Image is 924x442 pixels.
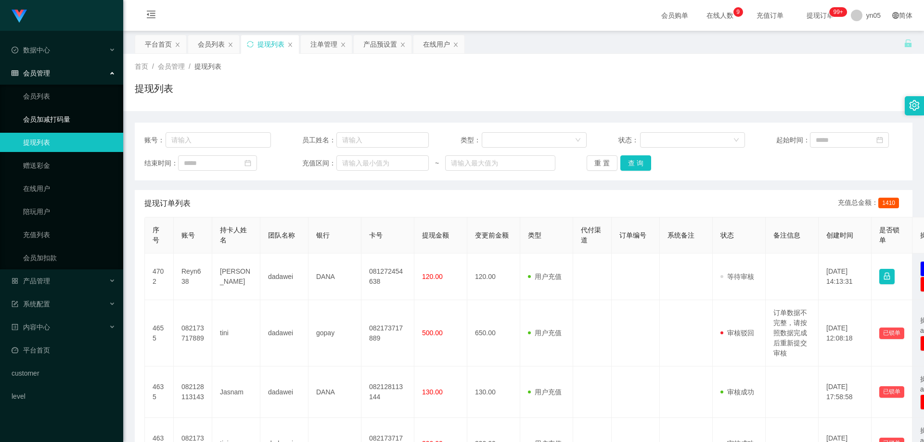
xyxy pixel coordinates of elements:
td: gopay [308,300,361,366]
span: 会员管理 [12,69,50,77]
span: 用户充值 [528,273,562,280]
span: 账号 [181,231,195,239]
span: 变更前金额 [475,231,509,239]
td: 650.00 [467,300,520,366]
span: 内容中心 [12,323,50,331]
span: 充值订单 [752,12,788,19]
i: 图标: sync [247,41,254,48]
div: 在线用户 [423,35,450,53]
i: 图标: calendar [244,160,251,166]
i: 图标: table [12,70,18,76]
td: dadawei [260,253,308,300]
span: 状态 [720,231,734,239]
button: 已锁单 [879,386,904,398]
td: 082128113144 [361,366,414,418]
td: DANA [308,253,361,300]
a: 陪玩用户 [23,202,115,221]
span: 系统备注 [667,231,694,239]
span: 数据中心 [12,46,50,54]
a: 充值列表 [23,225,115,244]
div: 平台首页 [145,35,172,53]
span: / [152,63,154,70]
td: Reyn638 [174,253,212,300]
span: 审核成功 [720,388,754,396]
span: 提现金额 [422,231,449,239]
td: DANA [308,366,361,418]
sup: 286 [829,7,847,17]
td: 120.00 [467,253,520,300]
i: 图标: check-circle-o [12,47,18,53]
span: 结束时间： [144,158,178,168]
input: 请输入 [166,132,271,148]
td: 4702 [145,253,174,300]
i: 图标: menu-fold [135,0,167,31]
a: 会员列表 [23,87,115,106]
td: 082128113143 [174,366,212,418]
td: 081272454638 [361,253,414,300]
i: 图标: close [400,42,406,48]
span: 类型 [528,231,541,239]
a: 图标: dashboard平台首页 [12,341,115,360]
button: 已锁单 [879,328,904,339]
i: 图标: setting [909,100,920,111]
td: dadawei [260,300,308,366]
i: 图标: unlock [904,39,912,48]
td: 082173717889 [174,300,212,366]
i: 图标: close [228,42,233,48]
input: 请输入最小值为 [336,155,429,171]
td: [DATE] 17:58:58 [819,366,872,418]
span: 状态： [618,135,640,145]
span: 审核驳回 [720,329,754,337]
img: logo.9652507e.png [12,10,27,23]
button: 图标: lock [879,269,895,284]
span: 代付渠道 [581,226,601,244]
input: 请输入最大值为 [445,155,555,171]
i: 图标: down [575,137,581,144]
td: 4635 [145,366,174,418]
td: Jasnam [212,366,260,418]
div: 注单管理 [310,35,337,53]
span: 1410 [878,198,899,208]
i: 图标: profile [12,324,18,330]
td: [DATE] 12:08:18 [819,300,872,366]
span: 员工姓名： [302,135,336,145]
a: level [12,387,115,406]
span: 账号： [144,135,166,145]
span: ~ [429,158,445,168]
i: 图标: form [12,301,18,307]
a: 赠送彩金 [23,156,115,175]
p: 9 [736,7,740,17]
span: 提现订单列表 [144,198,191,209]
div: 提现列表 [257,35,284,53]
span: 等待审核 [720,273,754,280]
span: 卡号 [369,231,383,239]
td: dadawei [260,366,308,418]
sup: 9 [733,7,743,17]
a: 在线用户 [23,179,115,198]
div: 充值总金额： [838,198,903,209]
span: 持卡人姓名 [220,226,247,244]
i: 图标: close [340,42,346,48]
button: 查 询 [620,155,651,171]
button: 重 置 [587,155,617,171]
span: 首页 [135,63,148,70]
h1: 提现列表 [135,81,173,96]
span: 起始时间： [776,135,810,145]
span: 500.00 [422,329,443,337]
td: 082173717889 [361,300,414,366]
i: 图标: down [733,137,739,144]
td: 4655 [145,300,174,366]
span: / [189,63,191,70]
span: 是否锁单 [879,226,899,244]
span: 130.00 [422,388,443,396]
span: 类型： [461,135,482,145]
input: 请输入 [336,132,429,148]
span: 创建时间 [826,231,853,239]
span: 团队名称 [268,231,295,239]
i: 图标: appstore-o [12,278,18,284]
i: 图标: close [453,42,459,48]
i: 图标: calendar [876,137,883,143]
td: [PERSON_NAME] [212,253,260,300]
a: customer [12,364,115,383]
span: 备注信息 [773,231,800,239]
